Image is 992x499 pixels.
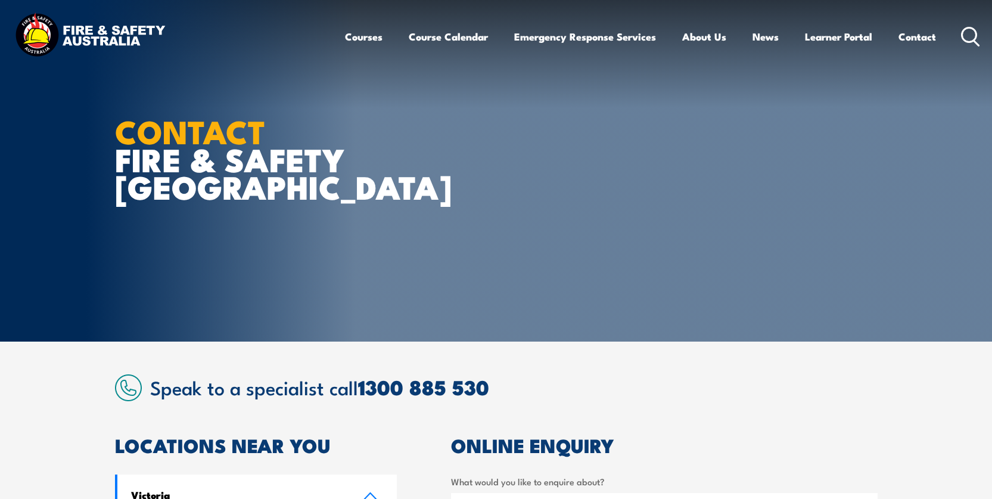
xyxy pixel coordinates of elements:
h1: FIRE & SAFETY [GEOGRAPHIC_DATA] [115,117,409,200]
a: Courses [345,21,383,52]
h2: Speak to a specialist call [150,376,878,398]
a: News [752,21,779,52]
a: Learner Portal [805,21,872,52]
a: 1300 885 530 [358,371,489,402]
a: Course Calendar [409,21,488,52]
a: Contact [898,21,936,52]
strong: CONTACT [115,106,266,155]
label: What would you like to enquire about? [451,475,878,488]
a: About Us [682,21,726,52]
h2: LOCATIONS NEAR YOU [115,436,397,453]
h2: ONLINE ENQUIRY [451,436,878,453]
a: Emergency Response Services [514,21,656,52]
